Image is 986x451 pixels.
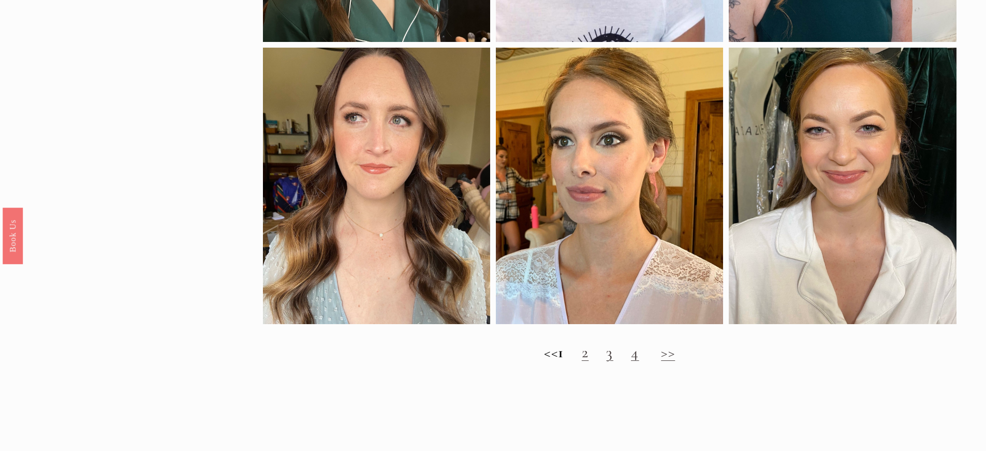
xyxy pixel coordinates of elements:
a: >> [661,343,675,362]
a: 3 [606,343,613,362]
a: 2 [582,343,589,362]
a: Book Us [3,207,23,264]
a: 4 [631,343,639,362]
h2: << [263,343,956,362]
strong: 1 [558,343,564,362]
